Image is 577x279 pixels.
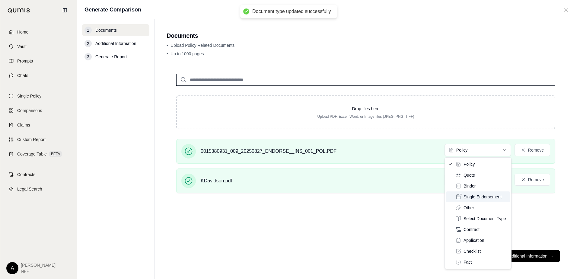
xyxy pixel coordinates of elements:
[252,8,331,15] div: Document type updated successfully
[464,194,502,200] span: Single Endorsement
[464,216,506,222] span: Select Document Type
[464,183,476,189] span: Binder
[464,259,472,265] span: Fact
[464,205,474,211] span: Other
[464,248,481,254] span: Checklist
[464,161,475,167] span: Policy
[464,237,484,243] span: Application
[464,226,480,232] span: Contract
[464,172,475,178] span: Quote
